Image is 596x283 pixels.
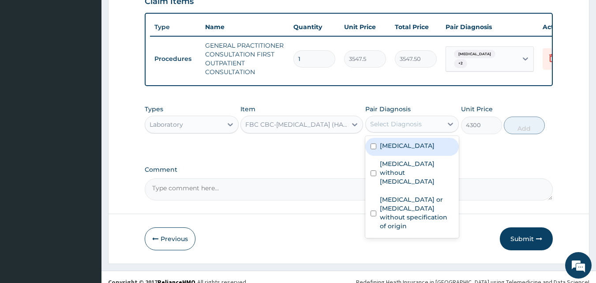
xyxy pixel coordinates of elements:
[380,159,454,186] label: [MEDICAL_DATA] without [MEDICAL_DATA]
[390,18,441,36] th: Total Price
[201,18,289,36] th: Name
[380,141,435,150] label: [MEDICAL_DATA]
[289,18,340,36] th: Quantity
[4,189,168,220] textarea: Type your message and hit 'Enter'
[340,18,390,36] th: Unit Price
[441,18,538,36] th: Pair Diagnosis
[365,105,411,113] label: Pair Diagnosis
[150,51,201,67] td: Procedures
[150,120,183,129] div: Laboratory
[380,195,454,230] label: [MEDICAL_DATA] or [MEDICAL_DATA] without specification of origin
[500,227,553,250] button: Submit
[46,49,148,61] div: Chat with us now
[245,120,348,129] div: FBC CBC-[MEDICAL_DATA] (HAEMOGRAM) - [BLOOD]
[240,105,255,113] label: Item
[145,166,553,174] label: Comment
[145,4,166,26] div: Minimize live chat window
[370,120,422,128] div: Select Diagnosis
[201,37,289,81] td: GENERAL PRACTITIONER CONSULTATION FIRST OUTPATIENT CONSULTATION
[454,50,495,59] span: [MEDICAL_DATA]
[51,85,122,174] span: We're online!
[538,18,582,36] th: Actions
[145,106,163,113] label: Types
[16,44,36,66] img: d_794563401_company_1708531726252_794563401
[504,117,545,134] button: Add
[145,227,195,250] button: Previous
[150,19,201,35] th: Type
[454,59,467,68] span: + 2
[461,105,493,113] label: Unit Price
